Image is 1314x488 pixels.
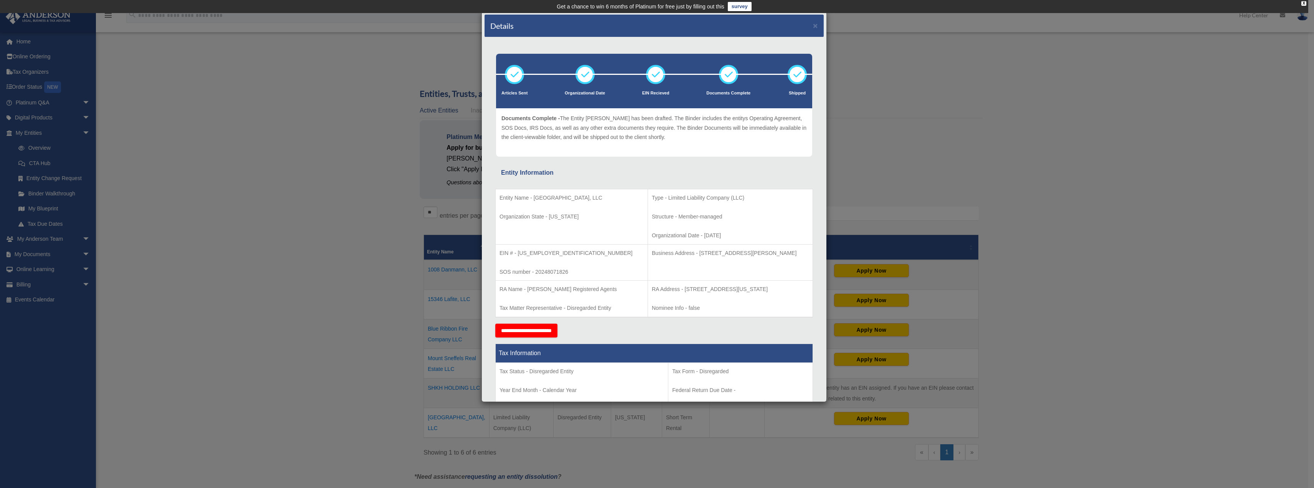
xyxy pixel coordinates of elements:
td: Tax Period Type - Calendar Year [496,362,668,419]
p: Tax Matter Representative - Disregarded Entity [500,303,644,313]
p: EIN Recieved [642,89,669,97]
p: Entity Name - [GEOGRAPHIC_DATA], LLC [500,193,644,203]
p: RA Address - [STREET_ADDRESS][US_STATE] [652,285,809,294]
a: survey [728,2,752,11]
p: Type - Limited Liability Company (LLC) [652,193,809,203]
p: The Entity [PERSON_NAME] has been drafted. The Binder includes the entitys Operating Agreement, S... [501,114,807,142]
p: Year End Month - Calendar Year [500,385,664,395]
p: Federal Return Due Date - [672,385,809,395]
p: RA Name - [PERSON_NAME] Registered Agents [500,285,644,294]
p: Tax Form - Disregarded [672,367,809,376]
div: Entity Information [501,167,807,178]
p: Shipped [788,89,807,97]
span: Documents Complete - [501,115,560,121]
p: Organizational Date [565,89,605,97]
p: Organization State - [US_STATE] [500,212,644,222]
p: Structure - Member-managed [652,212,809,222]
h4: Details [490,20,514,31]
p: Nominee Info - false [652,303,809,313]
p: EIN # - [US_EMPLOYER_IDENTIFICATION_NUMBER] [500,248,644,258]
p: Tax Status - Disregarded Entity [500,367,664,376]
th: Tax Information [496,344,813,362]
p: Organizational Date - [DATE] [652,231,809,240]
p: SOS number - 20248071826 [500,267,644,277]
button: × [813,22,818,30]
div: Get a chance to win 6 months of Platinum for free just by filling out this [557,2,724,11]
div: close [1301,1,1306,6]
p: Business Address - [STREET_ADDRESS][PERSON_NAME] [652,248,809,258]
p: Documents Complete [706,89,750,97]
p: Articles Sent [501,89,528,97]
